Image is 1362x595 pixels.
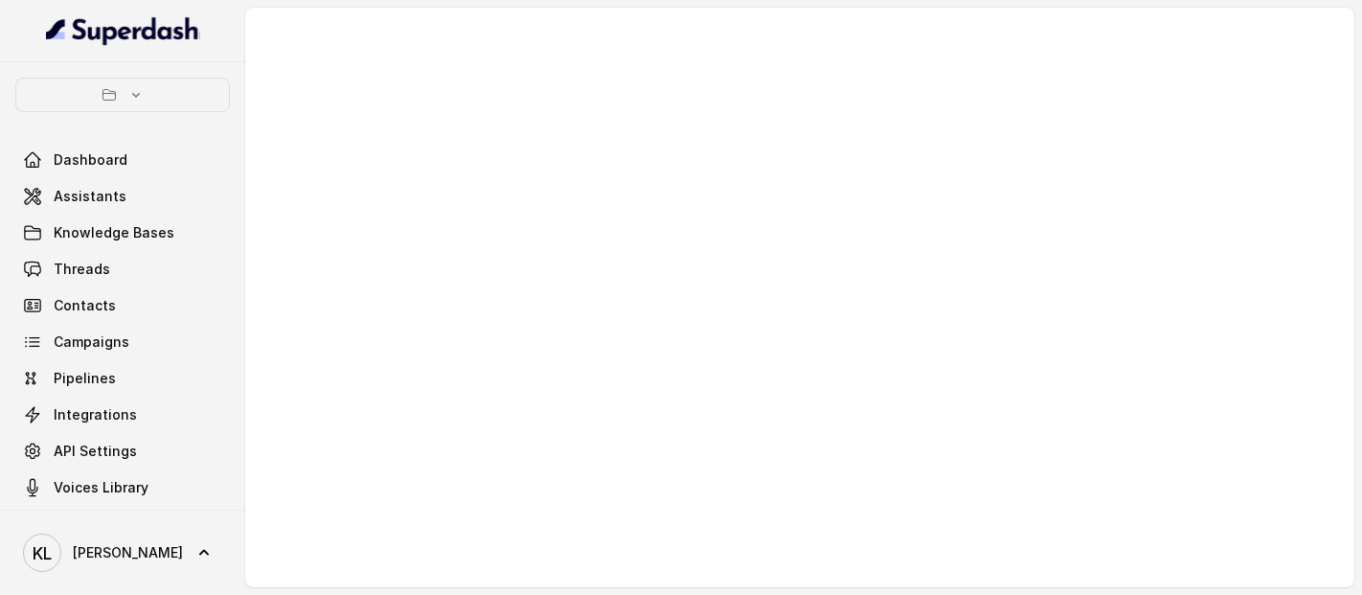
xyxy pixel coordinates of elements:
a: Campaigns [15,325,230,359]
a: Threads [15,252,230,286]
text: KL [33,543,52,563]
a: Knowledge Bases [15,216,230,250]
a: Contacts [15,288,230,323]
span: Dashboard [54,150,127,170]
a: Voices Library [15,470,230,505]
a: API Settings [15,434,230,469]
a: [PERSON_NAME] [15,526,230,580]
img: light.svg [46,15,200,46]
a: Assistants [15,179,230,214]
span: Contacts [54,296,116,315]
span: Integrations [54,405,137,424]
span: Voices Library [54,478,148,497]
span: Knowledge Bases [54,223,174,242]
span: Pipelines [54,369,116,388]
span: [PERSON_NAME] [73,543,183,562]
a: Integrations [15,398,230,432]
span: Threads [54,260,110,279]
span: Assistants [54,187,126,206]
a: Pipelines [15,361,230,396]
span: API Settings [54,442,137,461]
a: Dashboard [15,143,230,177]
span: Campaigns [54,332,129,352]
